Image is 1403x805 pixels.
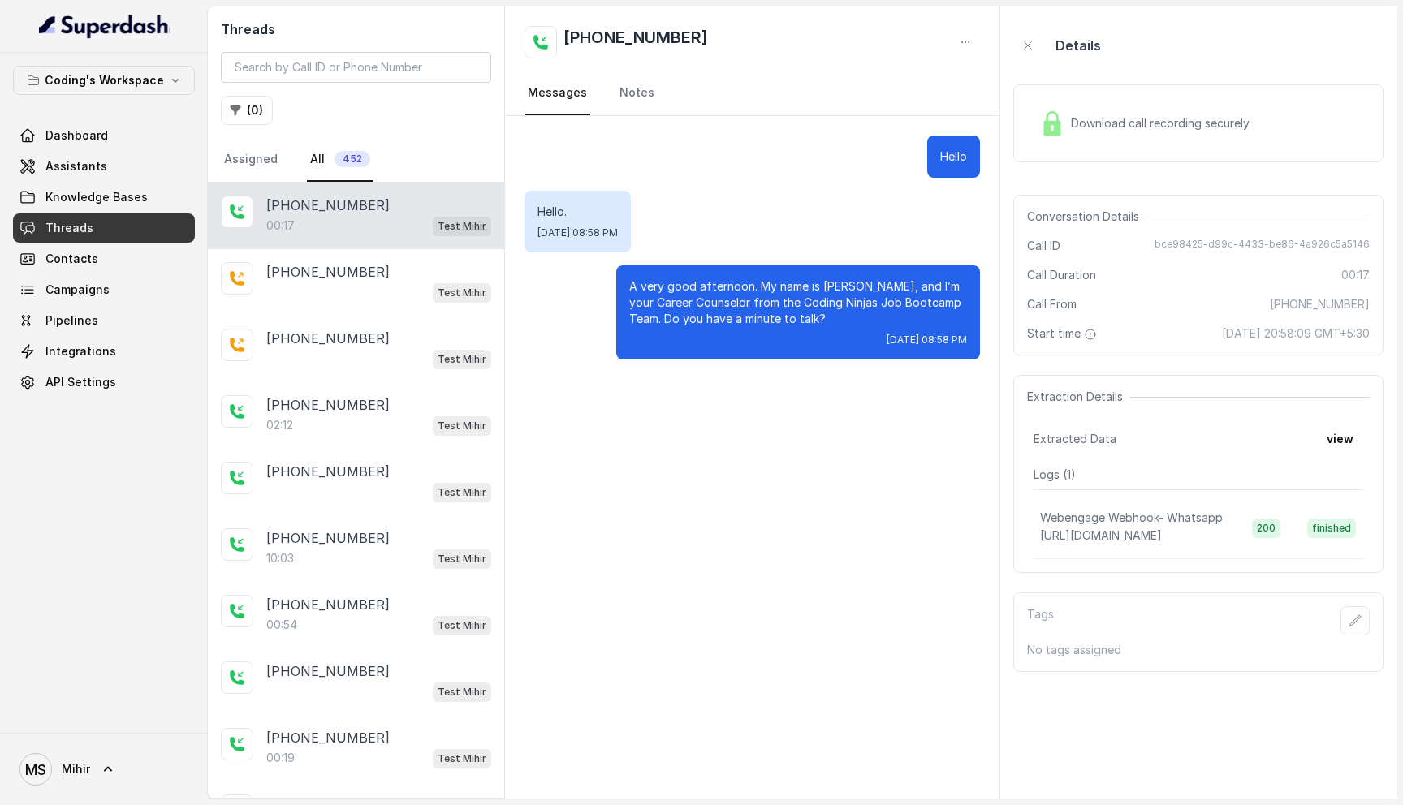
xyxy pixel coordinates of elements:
p: Hello. [537,204,618,220]
p: 00:19 [266,750,295,766]
span: Knowledge Bases [45,189,148,205]
span: 452 [335,151,370,167]
span: Extracted Data [1034,431,1116,447]
span: finished [1307,519,1356,538]
p: Test Mihir [438,285,486,301]
button: view [1317,424,1363,454]
span: [DATE] 08:58 PM [537,226,618,239]
span: bce98425-d99c-4433-be86-4a926c5a5146 [1155,238,1370,254]
p: [PHONE_NUMBER] [266,462,390,481]
p: [PHONE_NUMBER] [266,329,390,348]
p: Test Mihir [438,351,486,368]
a: Pipelines [13,306,195,335]
span: Call Duration [1027,267,1096,283]
p: Test Mihir [438,618,486,634]
span: Extraction Details [1027,389,1129,405]
nav: Tabs [221,138,491,182]
p: 02:12 [266,417,293,433]
input: Search by Call ID or Phone Number [221,52,491,83]
p: 10:03 [266,550,294,566]
span: Threads [45,220,93,236]
p: [PHONE_NUMBER] [266,728,390,747]
a: All452 [307,138,373,182]
span: [DATE] 20:58:09 GMT+5:30 [1222,325,1370,342]
p: [PHONE_NUMBER] [266,661,390,681]
span: Dashboard [45,127,108,144]
nav: Tabs [525,71,980,115]
p: [PHONE_NUMBER] [266,262,390,282]
img: Lock Icon [1040,111,1064,136]
a: Threads [13,213,195,243]
a: Mihir [13,747,195,792]
p: Test Mihir [438,751,486,767]
a: Knowledge Bases [13,183,195,212]
span: Conversation Details [1027,209,1146,225]
button: Coding's Workspace [13,66,195,95]
span: [PHONE_NUMBER] [1270,296,1370,312]
span: Start time [1027,325,1100,342]
p: 00:17 [266,217,295,234]
span: API Settings [45,374,116,390]
span: Call From [1027,296,1077,312]
a: Assistants [13,152,195,181]
span: [URL][DOMAIN_NAME] [1040,528,1162,542]
span: [DATE] 08:58 PM [887,334,967,347]
span: Pipelines [45,312,98,329]
a: Contacts [13,244,195,273]
p: [PHONE_NUMBER] [266,528,390,548]
p: Tags [1027,606,1054,635]
a: Campaigns [13,275,195,304]
a: Integrations [13,337,195,366]
a: Assigned [221,138,281,182]
p: Webengage Webhook- Whatsapp [1040,510,1223,526]
h2: [PHONE_NUMBER] [563,26,708,58]
h2: Threads [221,19,491,39]
img: light.svg [39,13,170,39]
p: Logs ( 1 ) [1034,467,1363,483]
a: Notes [616,71,658,115]
span: Contacts [45,251,98,267]
span: 00:17 [1341,267,1370,283]
p: No tags assigned [1027,642,1370,658]
span: Integrations [45,343,116,359]
span: Assistants [45,158,107,174]
span: Mihir [62,761,90,777]
p: Test Mihir [438,551,486,567]
text: MS [25,761,46,778]
p: 00:54 [266,617,297,633]
p: [PHONE_NUMBER] [266,196,390,215]
p: Test Mihir [438,218,486,235]
p: Hello [940,149,967,165]
p: Test Mihir [438,418,486,434]
p: [PHONE_NUMBER] [266,395,390,415]
p: A very good afternoon. My name is [PERSON_NAME], and I’m your Career Counselor from the Coding Ni... [629,278,967,327]
button: (0) [221,96,273,125]
p: Coding's Workspace [45,71,164,90]
span: Download call recording securely [1071,115,1256,131]
p: Test Mihir [438,484,486,501]
span: Call ID [1027,238,1060,254]
span: Campaigns [45,282,110,298]
a: API Settings [13,368,195,397]
p: [PHONE_NUMBER] [266,595,390,614]
p: Details [1055,36,1101,55]
p: Test Mihir [438,684,486,700]
a: Dashboard [13,121,195,150]
a: Messages [525,71,590,115]
span: 200 [1252,519,1280,538]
